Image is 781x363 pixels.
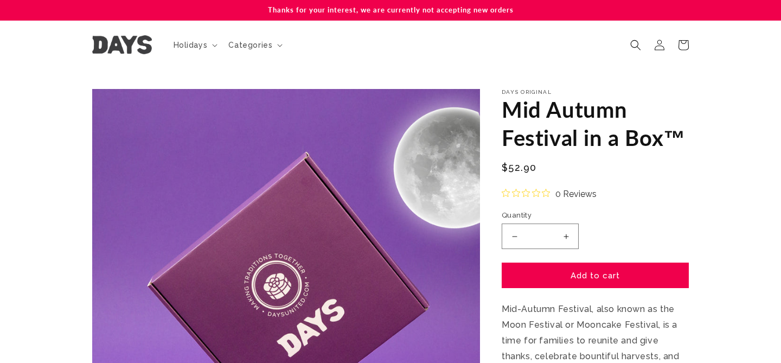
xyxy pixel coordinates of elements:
summary: Holidays [167,34,222,56]
summary: Categories [222,34,287,56]
p: Days Original [502,89,689,95]
img: Days United [92,35,152,54]
h1: Mid Autumn Festival in a Box™ [502,95,689,152]
summary: Search [624,33,648,57]
span: $52.90 [502,160,537,175]
button: Rated 0 out of 5 stars from 0 reviews. Jump to reviews. [502,186,597,202]
label: Quantity [502,210,689,221]
span: Holidays [174,40,208,50]
span: Categories [228,40,272,50]
button: Add to cart [502,263,689,288]
span: 0 Reviews [555,186,597,202]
